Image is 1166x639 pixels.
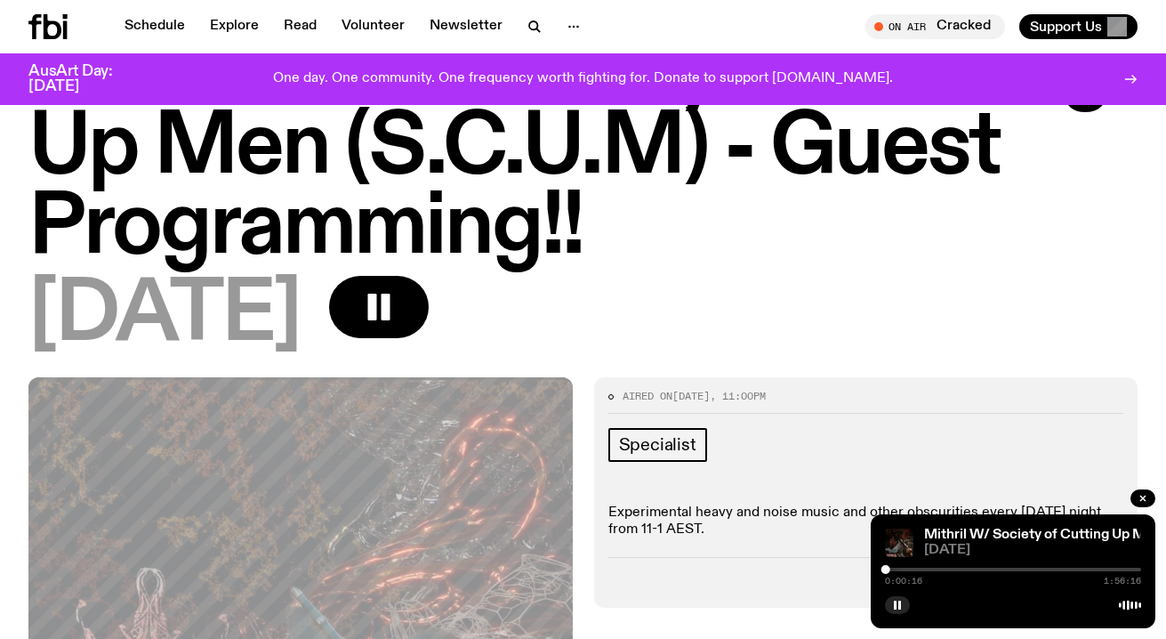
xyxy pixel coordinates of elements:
span: 1:56:16 [1104,577,1141,586]
a: Specialist [608,428,707,462]
a: Schedule [114,14,196,39]
span: Specialist [619,435,696,455]
span: , 11:00pm [710,389,766,403]
span: Support Us [1030,19,1102,35]
p: Experimental heavy and noise music and other obscurities every [DATE] night from 11-1 AEST. [608,505,1124,538]
a: Newsletter [419,14,513,39]
button: Support Us [1019,14,1138,39]
span: Aired on [623,389,672,403]
span: [DATE] [28,276,301,356]
h3: AusArt Day: [DATE] [28,64,142,94]
a: Read [273,14,327,39]
span: [DATE] [672,389,710,403]
a: Explore [199,14,269,39]
a: Volunteer [331,14,415,39]
span: 0:00:16 [885,577,922,586]
p: One day. One community. One frequency worth fighting for. Donate to support [DOMAIN_NAME]. [273,71,893,87]
button: On AirCracked [865,14,1005,39]
span: [DATE] [924,544,1141,557]
h1: Mithril W/ Society of Cutting Up Men (S.C.U.M) - Guest Programming!! [28,28,1138,269]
